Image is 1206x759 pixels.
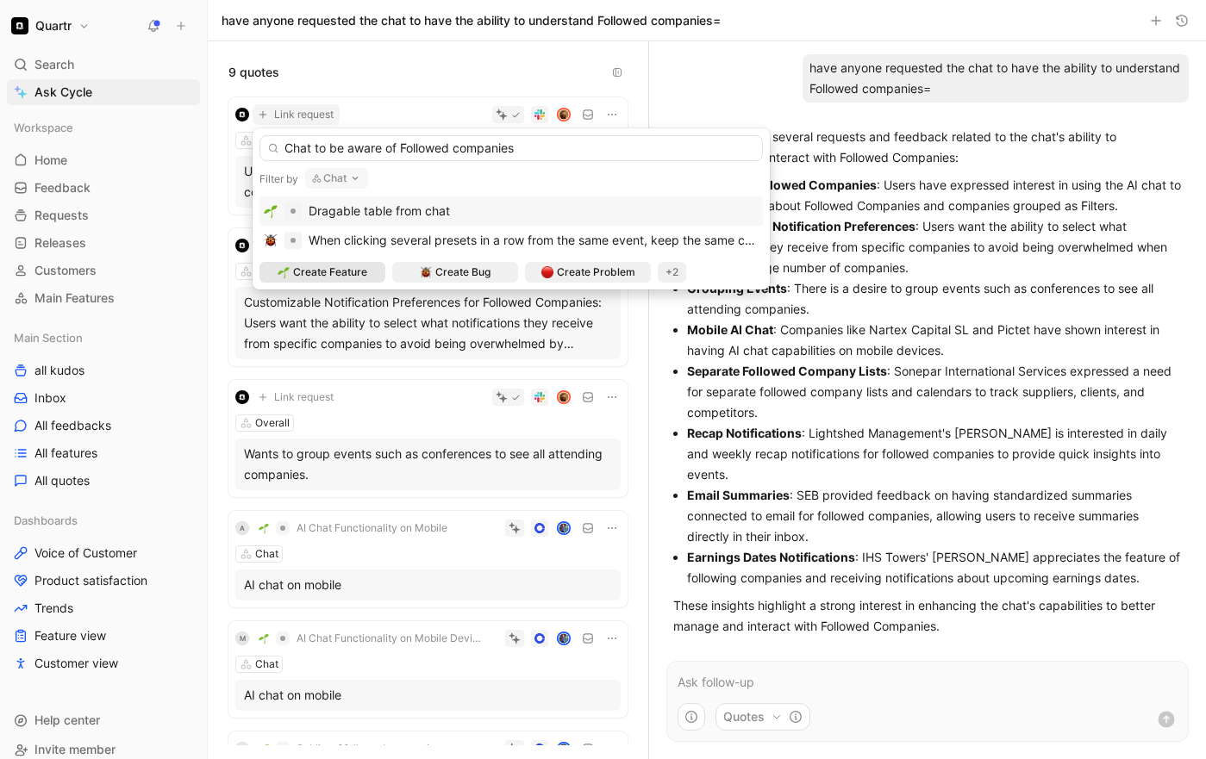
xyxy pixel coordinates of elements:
[293,264,367,281] span: Create Feature
[259,172,298,186] div: Filter by
[264,204,278,218] img: 🌱
[309,203,450,218] span: Dragable table from chat
[420,266,432,278] img: 🐞
[278,266,290,278] img: 🌱
[541,266,553,278] img: 🔴
[557,264,635,281] span: Create Problem
[435,264,491,281] span: Create Bug
[264,233,278,247] img: 🐞
[309,233,801,247] span: When clicking several presets in a row from the same event, keep the same chat active
[305,168,368,189] button: Chat
[259,135,763,161] input: Search...
[658,262,686,283] div: +2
